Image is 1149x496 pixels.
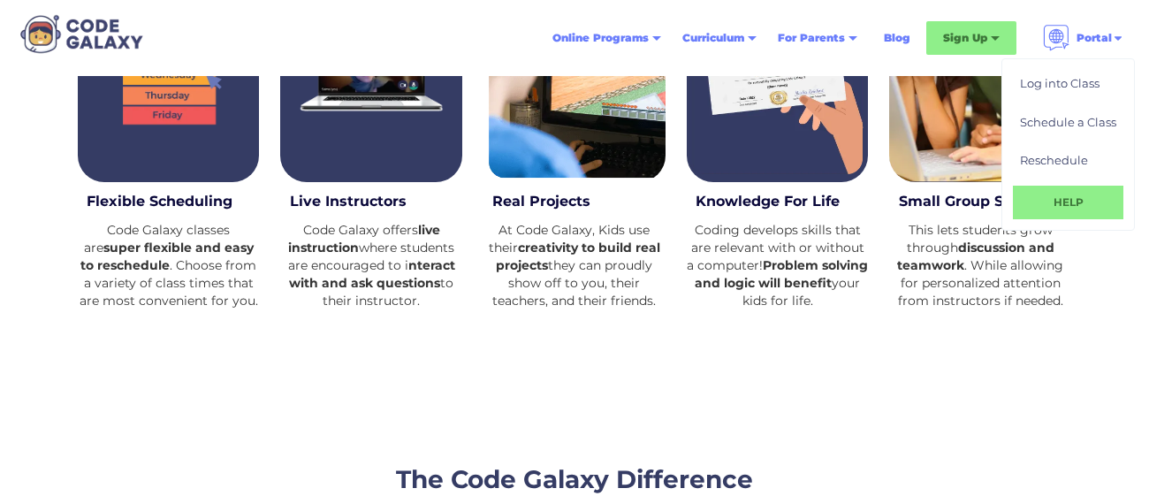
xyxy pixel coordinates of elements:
[483,221,666,309] div: At Code Galaxy, Kids use their they can proudly show off to you, their teachers, and their friends.
[899,191,1062,212] h3: Small Group Sizes
[87,191,250,212] h3: Flexible Scheduling
[682,29,744,47] div: Curriculum
[1001,58,1135,231] nav: Portal
[1006,141,1130,180] a: Reschedule
[695,257,868,291] strong: Problem solving and logic will benefit
[943,29,987,47] div: Sign Up
[290,191,453,212] h3: Live Instructors
[552,29,649,47] div: Online Programs
[396,464,753,494] span: The Code Galaxy Difference
[288,222,440,256] strong: live instruction
[1077,29,1112,47] div: Portal
[778,29,845,47] div: For Parents
[1006,65,1130,103] a: Log into Class
[542,22,672,54] div: Online Programs
[280,221,462,309] div: Code Galaxy offers where students are encouraged to i to their instructor.
[672,22,767,54] div: Curriculum
[80,240,254,273] strong: super flexible and easy to reschedule
[1006,103,1130,142] a: Schedule a Class
[496,240,660,273] strong: creativity to build real projects
[1020,114,1116,132] div: Schedule a Class
[889,221,1071,309] div: This lets students grow through . While allowing for personalized attention from instructors if n...
[1013,186,1123,219] a: HELP
[926,21,1016,55] div: Sign Up
[1032,18,1135,58] div: Portal
[492,191,656,212] h3: Real Projects
[1020,75,1100,93] div: Log into Class
[897,240,1054,273] strong: discussion and teamwork
[873,22,921,54] a: Blog
[78,221,260,309] div: Code Galaxy classes are . Choose from a variety of class times that are most convenient for you.
[687,221,869,309] div: Coding develops skills that are relevant with or without a computer! your kids for life.
[289,257,455,291] strong: nteract with and ask questions
[1020,152,1088,170] div: Reschedule
[696,191,859,212] h3: Knowledge For Life
[767,22,868,54] div: For Parents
